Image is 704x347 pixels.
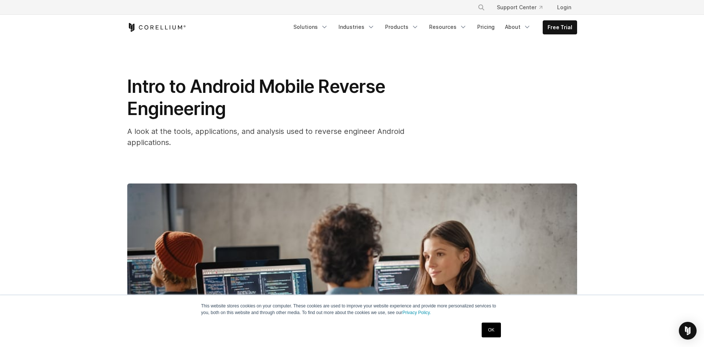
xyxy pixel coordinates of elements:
[501,20,535,34] a: About
[289,20,333,34] a: Solutions
[289,20,577,34] div: Navigation Menu
[482,323,501,337] a: OK
[475,1,488,14] button: Search
[469,1,577,14] div: Navigation Menu
[381,20,423,34] a: Products
[491,1,548,14] a: Support Center
[334,20,379,34] a: Industries
[543,21,577,34] a: Free Trial
[402,310,431,315] a: Privacy Policy.
[473,20,499,34] a: Pricing
[425,20,471,34] a: Resources
[679,322,697,340] div: Open Intercom Messenger
[127,127,404,147] span: A look at the tools, applications, and analysis used to reverse engineer Android applications.
[201,303,503,316] p: This website stores cookies on your computer. These cookies are used to improve your website expe...
[127,75,385,119] span: Intro to Android Mobile Reverse Engineering
[127,23,186,32] a: Corellium Home
[551,1,577,14] a: Login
